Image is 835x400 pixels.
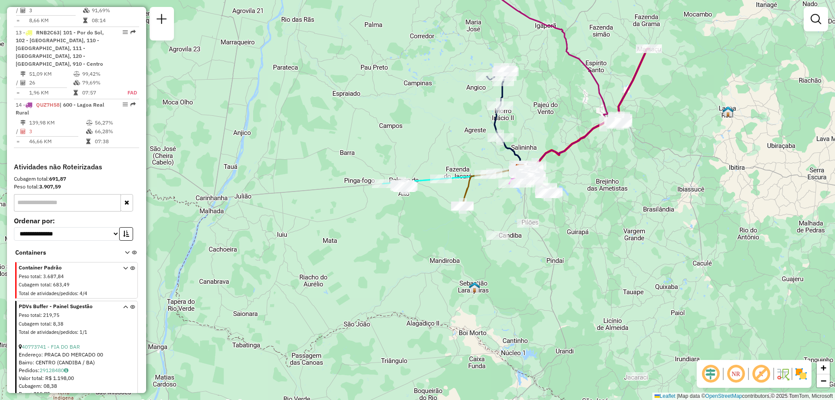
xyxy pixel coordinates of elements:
[776,367,790,381] img: Fluxo de ruas
[16,29,104,67] span: 13 -
[83,18,87,23] i: Tempo total em rota
[73,80,80,85] i: % de utilização da cubagem
[29,70,73,78] td: 51,09 KM
[16,78,20,87] td: /
[14,175,139,183] div: Cubagem total:
[77,329,78,335] span: :
[700,363,721,384] span: Ocultar deslocamento
[817,374,830,387] a: Zoom out
[130,102,136,107] em: Rota exportada
[19,303,113,310] span: PDVs Buffer - Painel Sugestão
[19,321,50,327] span: Cubagem total
[64,368,68,373] i: Observações
[16,101,104,116] span: 14 -
[705,393,742,399] a: OpenStreetMap
[19,273,40,279] span: Peso total
[19,329,77,335] span: Total de atividades/pedidos
[19,312,40,318] span: Peso total
[53,321,63,327] span: 8,38
[82,70,118,78] td: 99,42%
[821,375,826,386] span: −
[807,10,825,28] a: Exibir filtros
[16,29,104,67] span: | 101 - Por do Sol, 102 - [GEOGRAPHIC_DATA], 110 - [GEOGRAPHIC_DATA], 111 - [GEOGRAPHIC_DATA], 12...
[91,6,135,15] td: 91,69%
[86,129,93,134] i: % de utilização da cubagem
[20,80,26,85] i: Total de Atividades
[83,8,90,13] i: % de utilização da cubagem
[817,361,830,374] a: Zoom in
[16,6,20,15] td: /
[50,321,52,327] span: :
[626,372,648,381] div: Atividade não roteirizada - CENTRAL DAS BEBIDAS/
[86,120,93,125] i: % de utilização do peso
[517,219,539,228] div: Atividade não roteirizada - NILZO DA SILVA VIANA
[677,393,678,399] span: |
[19,290,77,296] span: Total de atividades/pedidos
[19,382,136,390] div: Cubagem: 08,38
[20,120,26,125] i: Distância Total
[119,227,133,241] button: Ordem crescente
[77,290,78,296] span: :
[82,88,118,97] td: 07:57
[123,30,128,35] em: Opções
[722,106,734,117] img: Lagoa Real
[19,374,136,382] div: Valor total: R$ 1.198,00
[43,273,64,279] span: 3.687,84
[82,78,118,87] td: 79,69%
[29,118,86,127] td: 139,98 KM
[20,8,26,13] i: Total de Atividades
[94,127,136,136] td: 66,28%
[94,118,136,127] td: 56,27%
[36,29,60,36] span: RNB2C63
[652,393,835,400] div: Map data © contributors,© 2025 TomTom, Microsoft
[794,367,808,381] img: Exibir/Ocultar setores
[29,127,86,136] td: 3
[80,290,87,296] span: 4/4
[20,129,26,134] i: Total de Atividades
[19,390,136,398] div: Peso: 219,75
[19,282,50,288] span: Cubagem total
[725,363,746,384] span: Ocultar NR
[53,282,70,288] span: 683,49
[123,102,128,107] em: Opções
[821,362,826,373] span: +
[14,163,139,171] h4: Atividades não Roteirizadas
[20,71,26,77] i: Distância Total
[36,101,60,108] span: QUZ7H58
[49,175,66,182] strong: 691,87
[14,215,139,226] label: Ordenar por:
[15,248,114,257] span: Containers
[118,88,137,97] td: FAD
[86,139,90,144] i: Tempo total em rota
[80,329,87,335] span: 1/1
[40,312,42,318] span: :
[39,183,61,190] strong: 3.907,59
[19,264,113,272] span: Container Padrão
[40,273,42,279] span: :
[751,363,772,384] span: Exibir rótulo
[91,16,135,25] td: 08:14
[16,137,20,146] td: =
[29,137,86,146] td: 46,66 KM
[16,88,20,97] td: =
[50,282,52,288] span: :
[16,127,20,136] td: /
[19,366,136,374] div: Pedidos:
[29,78,73,87] td: 26
[43,312,60,318] span: 219,75
[73,90,78,95] i: Tempo total em rota
[94,137,136,146] td: 07:38
[469,282,480,293] img: Sebastião das Laranjeiras
[16,16,20,25] td: =
[40,367,68,373] a: 29128480
[655,393,675,399] a: Leaflet
[29,16,83,25] td: 8,66 KM
[153,10,170,30] a: Nova sessão e pesquisa
[486,231,508,240] div: Atividade não roteirizada - FIA DO BAR
[514,164,526,175] img: CDD Guanambi
[22,343,80,350] a: 40773741 - FIA DO BAR
[29,88,73,97] td: 1,96 KM
[130,30,136,35] em: Rota exportada
[29,6,83,15] td: 3
[19,351,136,359] div: Endereço: PRACA DO MERCADO 00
